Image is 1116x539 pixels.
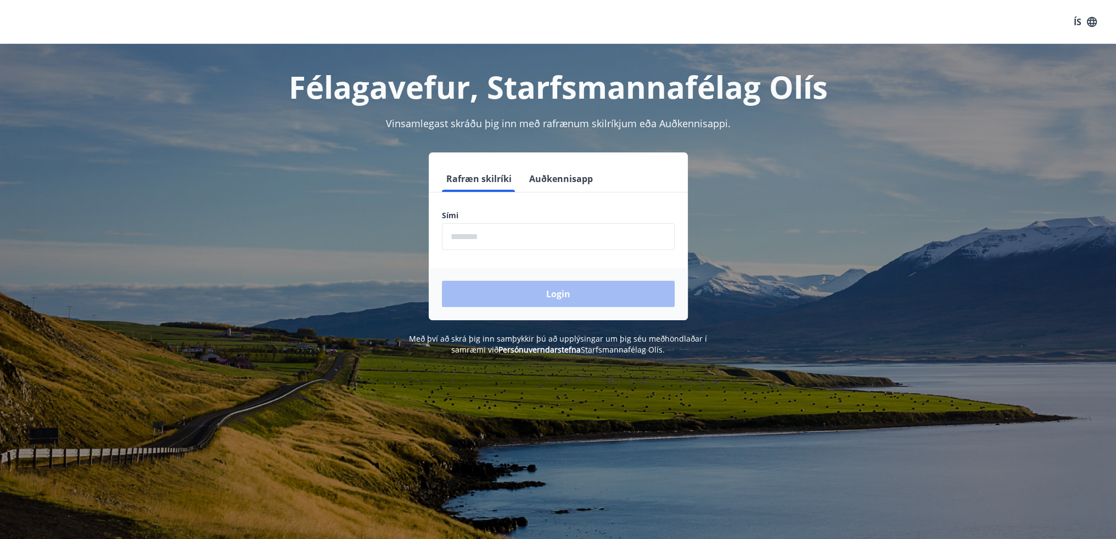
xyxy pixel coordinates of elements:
button: Rafræn skilríki [442,166,516,192]
h1: Félagavefur, Starfsmannafélag Olís [176,66,940,107]
label: Sími [442,210,675,221]
button: Auðkennisapp [525,166,597,192]
span: Með því að skrá þig inn samþykkir þú að upplýsingar um þig séu meðhöndlaðar í samræmi við Starfsm... [409,333,707,355]
span: Vinsamlegast skráðu þig inn með rafrænum skilríkjum eða Auðkennisappi. [386,117,731,130]
button: ÍS [1068,12,1103,32]
a: Persónuverndarstefna [498,344,581,355]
